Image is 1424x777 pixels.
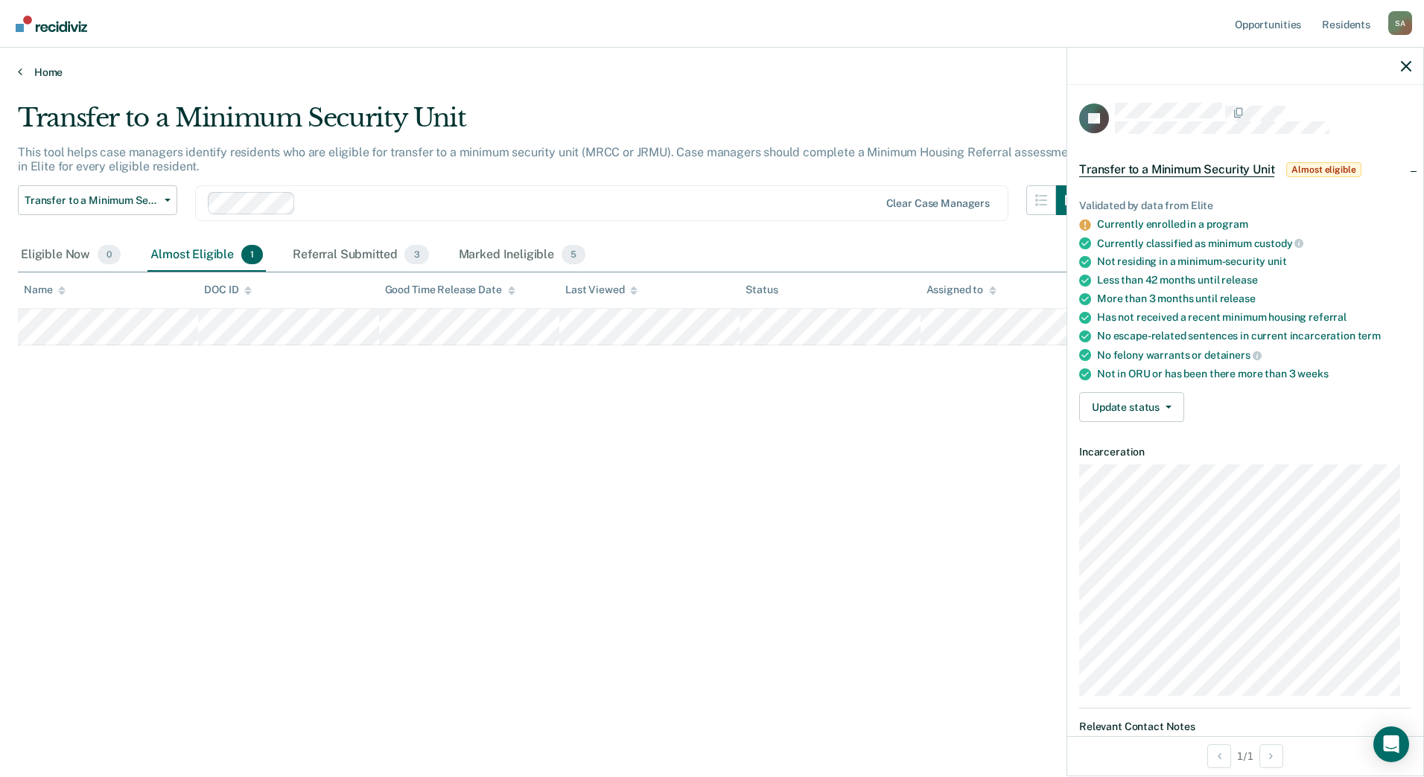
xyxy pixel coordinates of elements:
[1097,255,1411,268] div: Not residing in a minimum-security
[1097,292,1411,305] div: More than 3 months until
[1097,348,1411,362] div: No felony warrants or
[1373,726,1409,762] div: Open Intercom Messenger
[565,284,638,296] div: Last Viewed
[1079,199,1411,212] div: Validated by data from Elite
[456,239,589,272] div: Marked Ineligible
[204,284,252,296] div: DOC ID
[1358,330,1381,342] span: term
[1220,292,1256,304] span: release
[1097,218,1411,231] div: Currently enrolled in a program
[1097,368,1411,380] div: Not in ORU or has been there more than 3
[16,16,87,32] img: Recidiviz
[385,284,515,296] div: Good Time Release Date
[1204,349,1262,361] span: detainers
[1097,311,1411,324] div: Has not received a recent minimum housing
[18,145,1079,173] p: This tool helps case managers identify residents who are eligible for transfer to a minimum secur...
[24,284,66,296] div: Name
[1097,274,1411,287] div: Less than 42 months until
[1221,274,1257,286] span: release
[1259,744,1283,768] button: Next Opportunity
[1079,446,1411,458] dt: Incarceration
[98,245,121,264] span: 0
[1079,162,1274,177] span: Transfer to a Minimum Security Unit
[241,245,263,264] span: 1
[1388,11,1412,35] div: S A
[1067,736,1423,776] div: 1 / 1
[926,284,997,296] div: Assigned to
[562,245,585,264] span: 5
[1297,368,1328,380] span: weeks
[746,284,778,296] div: Status
[1097,330,1411,342] div: No escape-related sentences in current incarceration
[18,103,1086,145] div: Transfer to a Minimum Security Unit
[1079,720,1411,733] dt: Relevant Contact Notes
[1268,255,1286,267] span: unit
[147,239,266,272] div: Almost Eligible
[1388,11,1412,35] button: Profile dropdown button
[18,65,1406,79] a: Home
[1309,311,1347,323] span: referral
[1207,744,1231,768] button: Previous Opportunity
[886,197,990,210] div: Clear case managers
[1067,146,1423,194] div: Transfer to a Minimum Security UnitAlmost eligible
[404,245,428,264] span: 3
[290,239,431,272] div: Referral Submitted
[18,239,124,272] div: Eligible Now
[1079,392,1184,422] button: Update status
[1097,237,1411,250] div: Currently classified as minimum
[1254,237,1304,249] span: custody
[1286,162,1361,177] span: Almost eligible
[25,194,159,207] span: Transfer to a Minimum Security Unit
